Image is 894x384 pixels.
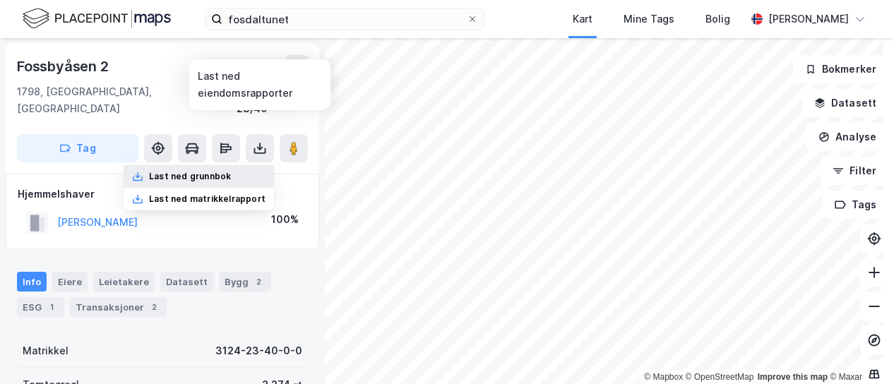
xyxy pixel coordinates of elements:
img: logo.f888ab2527a4732fd821a326f86c7f29.svg [23,6,171,31]
div: 100% [271,211,299,228]
div: 3124-23-40-0-0 [215,342,302,359]
a: OpenStreetMap [686,372,754,382]
div: Info [17,272,47,292]
a: Mapbox [644,372,683,382]
div: Bygg [219,272,271,292]
div: Leietakere [93,272,155,292]
div: Aremark, 23/40 [237,83,308,117]
div: Kart [573,11,592,28]
div: Transaksjoner [70,297,167,317]
div: Last ned matrikkelrapport [149,193,266,205]
div: Bolig [705,11,730,28]
a: Improve this map [758,372,828,382]
button: Tag [17,134,138,162]
iframe: Chat Widget [823,316,894,384]
div: Fossbyåsen 2 [17,55,112,78]
button: Bokmerker [793,55,888,83]
div: [PERSON_NAME] [768,11,849,28]
div: Last ned grunnbok [149,171,231,182]
div: 1798, [GEOGRAPHIC_DATA], [GEOGRAPHIC_DATA] [17,83,237,117]
button: Filter [821,157,888,185]
div: Mine Tags [624,11,674,28]
div: Eiere [52,272,88,292]
div: Hjemmelshaver [18,186,307,203]
button: Datasett [802,89,888,117]
div: Kontrollprogram for chat [823,316,894,384]
div: Datasett [160,272,213,292]
div: ESG [17,297,64,317]
div: Matrikkel [23,342,68,359]
button: Tags [823,191,888,219]
div: 1 [44,300,59,314]
button: Analyse [806,123,888,151]
div: 2 [147,300,161,314]
div: 2 [251,275,266,289]
input: Søk på adresse, matrikkel, gårdeiere, leietakere eller personer [222,8,467,30]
